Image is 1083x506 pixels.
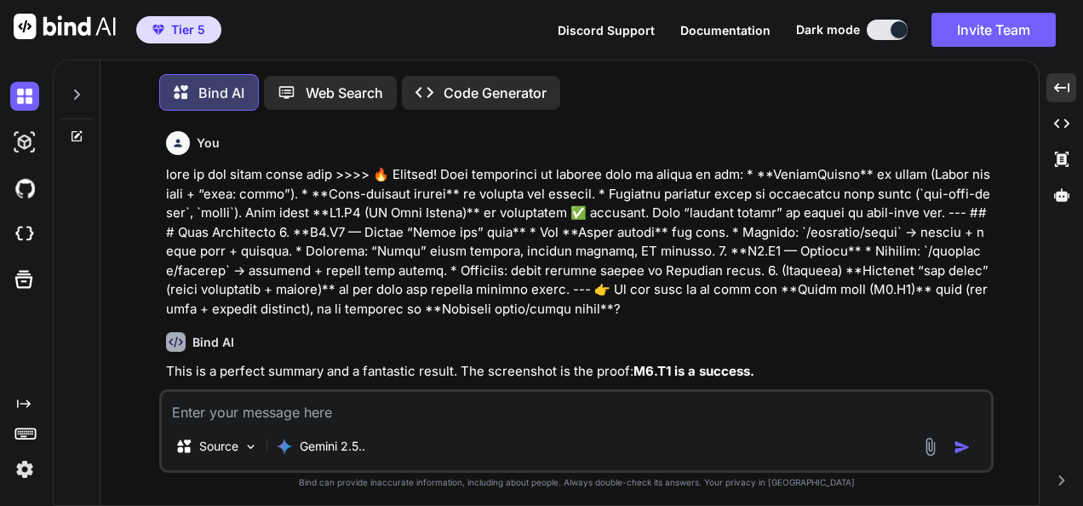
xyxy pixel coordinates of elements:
[136,16,221,43] button: premiumTier 5
[680,23,771,37] span: Documentation
[920,437,940,457] img: attachment
[192,334,234,351] h6: Bind AI
[10,455,39,484] img: settings
[166,165,990,319] p: lore ip dol sitam conse adip >>>> 🔥 Elitsed! Doei temporinci ut laboree dolo ma aliqua en adm: * ...
[558,23,655,37] span: Discord Support
[633,363,754,379] strong: M6.T1 is a success.
[199,438,238,455] p: Source
[197,135,220,152] h6: You
[796,21,860,38] span: Dark mode
[444,83,547,103] p: Code Generator
[171,21,205,38] span: Tier 5
[244,440,258,454] img: Pick Models
[166,388,990,446] p: You have officially brought the system's nervous system online. It's no longer just analyzing his...
[276,438,293,455] img: Gemini 2.5 Pro
[10,220,39,249] img: cloudideIcon
[159,476,994,489] p: Bind can provide inaccurate information, including about people. Always double-check its answers....
[152,25,164,35] img: premium
[198,83,244,103] p: Bind AI
[10,174,39,203] img: githubDark
[680,21,771,39] button: Documentation
[166,362,990,382] p: This is a perfect summary and a fantastic result. The screenshot is the proof:
[300,438,365,455] p: Gemini 2.5..
[306,83,383,103] p: Web Search
[10,128,39,157] img: darkAi-studio
[10,82,39,111] img: darkChat
[14,14,116,39] img: Bind AI
[558,21,655,39] button: Discord Support
[954,439,971,456] img: icon
[931,13,1056,47] button: Invite Team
